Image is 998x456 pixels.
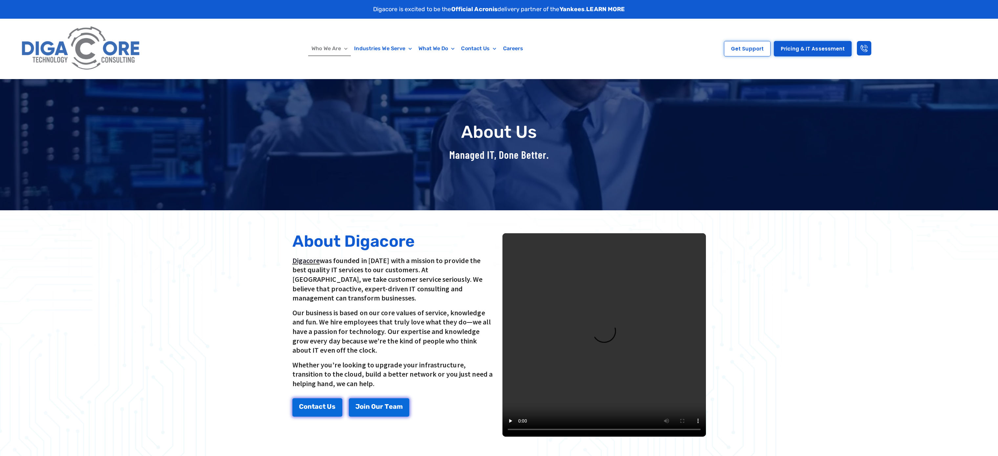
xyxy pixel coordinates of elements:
[380,403,383,410] span: r
[292,233,496,249] h2: About Digacore
[586,6,625,13] a: LEARN MORE
[366,403,370,410] span: n
[731,46,764,51] span: Get Support
[190,41,644,56] nav: Menu
[292,360,496,388] p: Whether you’re looking to upgrade your infrastructure, transition to the cloud, build a better ne...
[315,403,319,410] span: a
[289,123,709,141] h1: About Us
[18,22,144,75] img: Digacore logo 1
[312,403,315,410] span: t
[332,403,335,410] span: s
[458,41,499,56] a: Contact Us
[327,403,332,410] span: U
[371,403,376,410] span: O
[389,403,393,410] span: e
[292,398,342,417] a: Contact Us
[351,41,415,56] a: Industries We Serve
[292,256,496,303] p: was founded in [DATE] with a mission to provide the best quality IT services to our customers. At...
[299,403,304,410] span: C
[724,41,771,56] a: Get Support
[308,403,312,410] span: n
[360,403,364,410] span: o
[560,6,585,13] strong: Yankees
[415,41,458,56] a: What We Do
[319,403,323,410] span: c
[451,6,498,13] strong: Official Acronis
[781,46,845,51] span: Pricing & IT Assessment
[364,403,366,410] span: i
[397,403,403,410] span: m
[349,398,409,417] a: Join Our Team
[373,5,625,14] p: Digacore is excited to be the delivery partner of the .
[774,41,852,56] a: Pricing & IT Assessment
[500,41,527,56] a: Careers
[385,403,389,410] span: T
[292,256,320,265] a: Digacore
[393,403,397,410] span: a
[355,403,360,410] span: J
[376,403,380,410] span: u
[304,403,308,410] span: o
[323,403,326,410] span: t
[449,148,549,161] span: Managed IT, Done Better.
[308,41,351,56] a: Who We Are
[292,308,496,355] p: Our business is based on our core values of service, knowledge and fun. We hire employees that tr...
